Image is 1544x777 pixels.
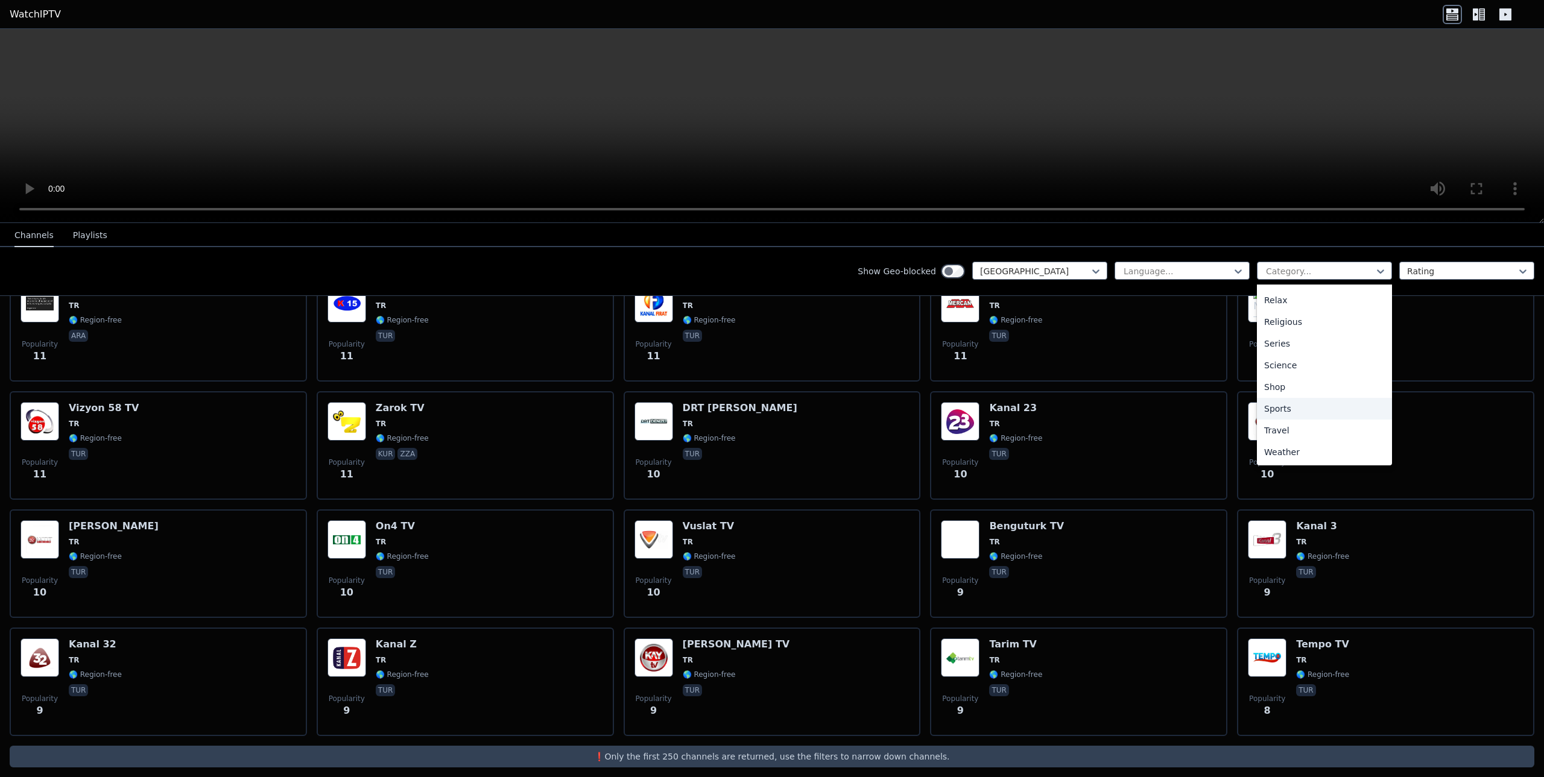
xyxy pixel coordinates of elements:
[1249,339,1285,349] span: Popularity
[327,520,366,559] img: On4 TV
[942,339,978,349] span: Popularity
[989,655,999,665] span: TR
[683,566,702,578] p: tur
[327,284,366,322] img: Kanal 15
[1249,576,1285,585] span: Popularity
[683,684,702,696] p: tur
[376,684,395,696] p: tur
[989,315,1042,325] span: 🌎 Region-free
[376,315,429,325] span: 🌎 Region-free
[989,670,1042,679] span: 🌎 Region-free
[1257,398,1392,420] div: Sports
[329,576,365,585] span: Popularity
[1249,458,1285,467] span: Popularity
[1248,402,1286,441] img: Kent Turk
[941,520,979,559] img: Benguturk TV
[683,552,736,561] span: 🌎 Region-free
[1257,376,1392,398] div: Shop
[634,520,673,559] img: Vuslat TV
[941,402,979,441] img: Kanal 23
[1257,311,1392,333] div: Religious
[650,703,657,718] span: 9
[376,433,429,443] span: 🌎 Region-free
[1248,284,1286,322] img: Nora TV
[989,419,999,429] span: TR
[1296,638,1349,650] h6: Tempo TV
[376,330,395,342] p: tur
[942,694,978,703] span: Popularity
[989,402,1042,414] h6: Kanal 23
[1296,566,1315,578] p: tur
[69,330,88,342] p: ara
[1249,694,1285,703] span: Popularity
[376,402,429,414] h6: Zarok TV
[634,284,673,322] img: Kanal Firat
[22,458,58,467] span: Popularity
[1261,467,1274,482] span: 10
[989,552,1042,561] span: 🌎 Region-free
[69,670,122,679] span: 🌎 Region-free
[21,284,59,322] img: Helwa TV
[634,638,673,677] img: Kay TV
[1248,638,1286,677] img: Tempo TV
[954,467,967,482] span: 10
[942,576,978,585] span: Popularity
[376,670,429,679] span: 🌎 Region-free
[1248,520,1286,559] img: Kanal 3
[329,694,365,703] span: Popularity
[957,703,964,718] span: 9
[329,458,365,467] span: Popularity
[858,265,936,277] label: Show Geo-blocked
[340,349,353,363] span: 11
[69,684,88,696] p: tur
[376,638,429,650] h6: Kanal Z
[989,433,1042,443] span: 🌎 Region-free
[327,402,366,441] img: Zarok TV
[954,349,967,363] span: 11
[69,552,122,561] span: 🌎 Region-free
[14,224,54,247] button: Channels
[1257,441,1392,463] div: Weather
[1257,289,1392,311] div: Relax
[989,448,1008,460] p: tur
[1257,420,1392,441] div: Travel
[989,537,999,547] span: TR
[683,315,736,325] span: 🌎 Region-free
[683,448,702,460] p: tur
[69,448,88,460] p: tur
[1296,670,1349,679] span: 🌎 Region-free
[376,566,395,578] p: tur
[21,402,59,441] img: Vizyon 58 TV
[69,520,159,532] h6: [PERSON_NAME]
[942,458,978,467] span: Popularity
[634,402,673,441] img: DRT Denizli
[21,520,59,559] img: Kent Turk
[69,566,88,578] p: tur
[1264,585,1271,600] span: 9
[329,339,365,349] span: Popularity
[21,638,59,677] img: Kanal 32
[1296,520,1349,532] h6: Kanal 3
[343,703,350,718] span: 9
[69,537,79,547] span: TR
[683,330,702,342] p: tur
[683,402,797,414] h6: DRT [PERSON_NAME]
[647,349,660,363] span: 11
[33,467,46,482] span: 11
[989,330,1008,342] p: tur
[376,537,386,547] span: TR
[73,224,107,247] button: Playlists
[1264,703,1271,718] span: 8
[376,419,386,429] span: TR
[340,467,353,482] span: 11
[10,7,61,22] a: WatchIPTV
[397,448,417,460] p: zza
[647,585,660,600] span: 10
[1296,552,1349,561] span: 🌎 Region-free
[683,670,736,679] span: 🌎 Region-free
[376,552,429,561] span: 🌎 Region-free
[636,576,672,585] span: Popularity
[33,349,46,363] span: 11
[636,694,672,703] span: Popularity
[376,520,429,532] h6: On4 TV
